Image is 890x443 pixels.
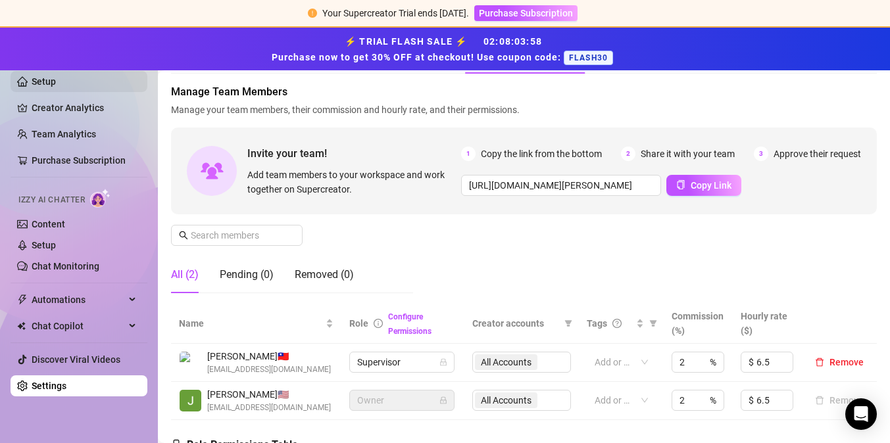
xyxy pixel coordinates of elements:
a: Purchase Subscription [474,8,578,18]
span: Copy the link from the bottom [481,147,602,161]
span: Your Supercreator Trial ends [DATE]. [322,8,469,18]
th: Commission (%) [664,304,733,344]
img: AI Chatter [90,189,111,208]
span: Copy Link [691,180,731,191]
a: Purchase Subscription [32,155,126,166]
span: 02 : 08 : 03 : 58 [483,36,542,47]
a: Discover Viral Videos [32,354,120,365]
div: Pending (0) [220,267,274,283]
th: Name [171,304,341,344]
a: Chat Monitoring [32,261,99,271]
span: Share it with your team [641,147,735,161]
a: Setup [32,76,56,87]
span: filter [647,314,660,333]
div: Removed (0) [295,267,354,283]
a: Team Analytics [32,129,96,139]
span: filter [564,319,572,327]
span: filter [562,314,575,333]
span: Purchase Subscription [479,8,573,18]
span: Creator accounts [472,316,559,331]
span: Manage your team members, their commission and hourly rate, and their permissions. [171,103,877,117]
strong: ⚡ TRIAL FLASH SALE ⚡ [272,36,618,62]
span: filter [649,319,657,327]
span: lock [439,358,447,366]
strong: Purchase now to get 30% OFF at checkout! Use coupon code: [272,52,564,62]
span: [PERSON_NAME] 🇺🇸 [207,387,331,402]
a: Setup [32,240,56,250]
span: Owner [357,390,447,410]
a: Content [32,219,65,229]
button: Purchase Subscription [474,5,578,21]
span: 1 [461,147,476,161]
button: Remove [810,392,869,408]
span: 3 [754,147,768,161]
span: thunderbolt [17,294,28,305]
img: Chat Copilot [17,321,26,331]
img: Jessica [180,390,201,411]
a: Creator Analytics [32,97,137,118]
span: copy [676,180,685,189]
span: [EMAIL_ADDRESS][DOMAIN_NAME] [207,363,331,376]
span: Manage Team Members [171,84,877,100]
span: Izzy AI Chatter [18,194,85,206]
div: All (2) [171,267,199,283]
span: Add team members to your workspace and work together on Supercreator. [247,168,456,197]
span: Invite your team! [247,145,461,162]
span: Approve their request [774,147,861,161]
span: question-circle [612,319,622,328]
span: Name [179,316,323,331]
span: Automations [32,289,125,310]
span: Role [349,318,368,329]
span: [PERSON_NAME] 🇹🇼 [207,349,331,363]
input: Search members [191,228,284,243]
span: info-circle [374,319,383,328]
a: Settings [32,381,66,391]
span: lock [439,396,447,404]
span: Chat Copilot [32,315,125,337]
th: Hourly rate ($) [733,304,802,344]
div: Open Intercom Messenger [845,398,877,430]
span: FLASH30 [564,51,613,65]
span: exclamation-circle [308,9,317,18]
button: Remove [810,354,869,370]
span: search [179,231,188,240]
span: 2 [621,147,635,161]
button: Copy Link [666,175,741,196]
span: Tags [587,316,607,331]
span: delete [815,358,824,367]
img: Lhui Bernardo [180,352,201,373]
span: Remove [829,357,864,367]
span: Supervisor [357,352,447,372]
a: Configure Permissions [388,312,432,336]
span: [EMAIL_ADDRESS][DOMAIN_NAME] [207,402,331,414]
